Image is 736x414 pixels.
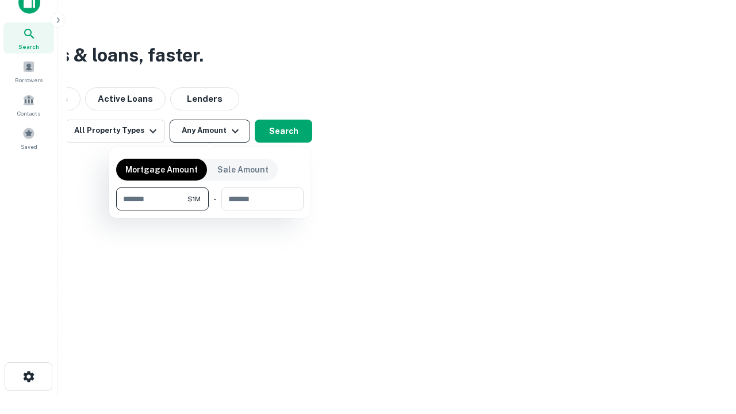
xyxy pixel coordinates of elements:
[125,163,198,176] p: Mortgage Amount
[213,187,217,210] div: -
[217,163,269,176] p: Sale Amount
[678,322,736,377] iframe: Chat Widget
[187,194,201,204] span: $1M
